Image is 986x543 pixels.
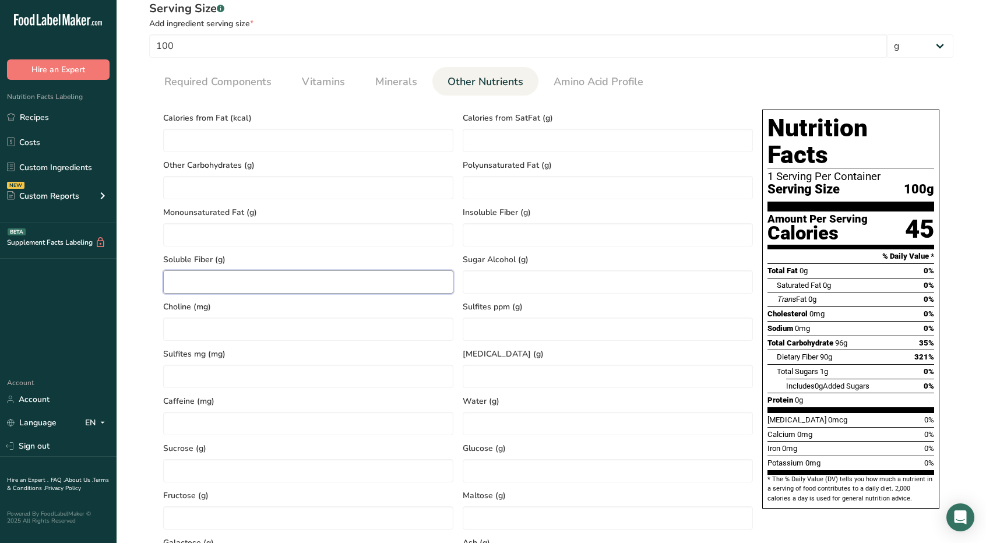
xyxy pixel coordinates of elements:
[767,115,934,168] h1: Nutrition Facts
[302,74,345,90] span: Vitamins
[835,339,847,347] span: 96g
[163,159,453,171] span: Other Carbohydrates (g)
[767,444,780,453] span: Iron
[805,459,821,467] span: 0mg
[463,112,753,124] span: Calories from SatFat (g)
[800,266,808,275] span: 0g
[767,475,934,503] section: * The % Daily Value (DV) tells you how much a nutrient in a serving of food contributes to a dail...
[85,416,110,430] div: EN
[924,382,934,390] span: 0%
[924,281,934,290] span: 0%
[777,367,818,376] span: Total Sugars
[924,324,934,333] span: 0%
[767,214,868,225] div: Amount Per Serving
[149,17,953,30] div: Add ingredient serving size
[767,324,793,333] span: Sodium
[767,266,798,275] span: Total Fat
[786,382,869,390] span: Includes Added Sugars
[463,159,753,171] span: Polyunsaturated Fat (g)
[163,253,453,266] span: Soluble Fiber (g)
[777,295,807,304] span: Fat
[463,489,753,502] span: Maltose (g)
[777,295,796,304] i: Trans
[767,415,826,424] span: [MEDICAL_DATA]
[924,295,934,304] span: 0%
[767,182,840,197] span: Serving Size
[808,295,816,304] span: 0g
[463,395,753,407] span: Water (g)
[163,489,453,502] span: Fructose (g)
[7,412,57,433] a: Language
[7,182,24,189] div: NEW
[65,476,93,484] a: About Us .
[924,266,934,275] span: 0%
[163,348,453,360] span: Sulfites mg (mg)
[777,352,818,361] span: Dietary Fiber
[163,301,453,313] span: Choline (mg)
[795,396,803,404] span: 0g
[777,281,821,290] span: Saturated Fat
[164,74,272,90] span: Required Components
[904,182,934,197] span: 100g
[767,309,808,318] span: Cholesterol
[163,395,453,407] span: Caffeine (mg)
[767,171,934,182] div: 1 Serving Per Container
[8,228,26,235] div: BETA
[7,190,79,202] div: Custom Reports
[375,74,417,90] span: Minerals
[463,253,753,266] span: Sugar Alcohol (g)
[463,442,753,454] span: Glucose (g)
[463,301,753,313] span: Sulfites ppm (g)
[7,476,109,492] a: Terms & Conditions .
[914,352,934,361] span: 321%
[820,352,832,361] span: 90g
[767,225,868,242] div: Calories
[163,442,453,454] span: Sucrose (g)
[51,476,65,484] a: FAQ .
[767,396,793,404] span: Protein
[919,339,934,347] span: 35%
[767,430,795,439] span: Calcium
[924,367,934,376] span: 0%
[795,324,810,333] span: 0mg
[163,112,453,124] span: Calories from Fat (kcal)
[924,430,934,439] span: 0%
[767,339,833,347] span: Total Carbohydrate
[809,309,825,318] span: 0mg
[463,206,753,218] span: Insoluble Fiber (g)
[45,484,81,492] a: Privacy Policy
[7,476,48,484] a: Hire an Expert .
[823,281,831,290] span: 0g
[463,348,753,360] span: [MEDICAL_DATA] (g)
[163,206,453,218] span: Monounsaturated Fat (g)
[767,459,804,467] span: Potassium
[448,74,523,90] span: Other Nutrients
[815,382,823,390] span: 0g
[924,444,934,453] span: 0%
[828,415,847,424] span: 0mcg
[924,415,934,424] span: 0%
[149,34,887,58] input: Type your serving size here
[946,503,974,531] div: Open Intercom Messenger
[797,430,812,439] span: 0mg
[924,459,934,467] span: 0%
[782,444,797,453] span: 0mg
[767,249,934,263] section: % Daily Value *
[554,74,643,90] span: Amino Acid Profile
[924,309,934,318] span: 0%
[820,367,828,376] span: 1g
[905,214,934,245] div: 45
[7,510,110,524] div: Powered By FoodLabelMaker © 2025 All Rights Reserved
[7,59,110,80] button: Hire an Expert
